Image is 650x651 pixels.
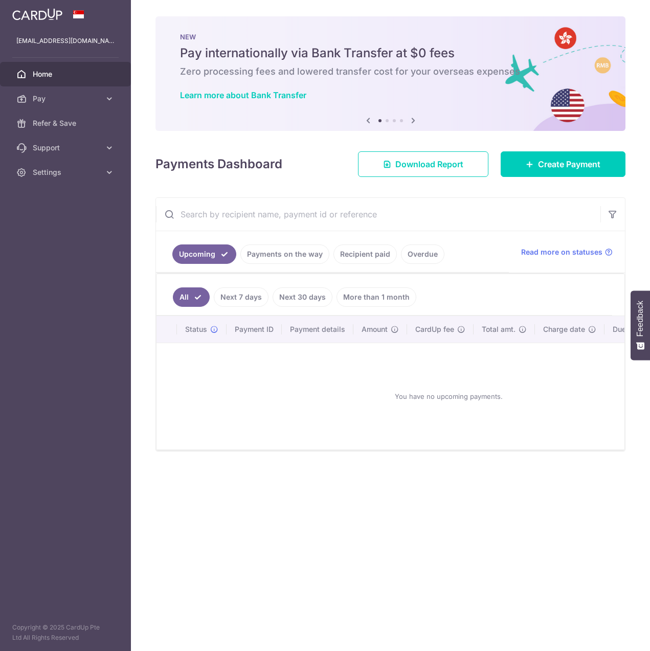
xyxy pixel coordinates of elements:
a: Overdue [401,244,444,264]
span: Refer & Save [33,118,100,128]
img: CardUp [12,8,62,20]
th: Payment details [282,316,353,343]
a: Create Payment [501,151,625,177]
p: NEW [180,33,601,41]
span: Home [33,69,100,79]
span: CardUp fee [415,324,454,334]
a: All [173,287,210,307]
span: Feedback [636,301,645,336]
th: Payment ID [227,316,282,343]
img: Bank transfer banner [155,16,625,131]
button: Feedback - Show survey [631,290,650,360]
span: Pay [33,94,100,104]
span: Download Report [395,158,463,170]
a: Payments on the way [240,244,329,264]
span: Settings [33,167,100,177]
h6: Zero processing fees and lowered transfer cost for your overseas expenses [180,65,601,78]
a: More than 1 month [337,287,416,307]
h4: Payments Dashboard [155,155,282,173]
a: Download Report [358,151,488,177]
span: Create Payment [538,158,600,170]
span: Total amt. [482,324,515,334]
input: Search by recipient name, payment id or reference [156,198,600,231]
a: Next 7 days [214,287,268,307]
span: Due date [613,324,643,334]
p: [EMAIL_ADDRESS][DOMAIN_NAME] [16,36,115,46]
span: Amount [362,324,388,334]
a: Next 30 days [273,287,332,307]
a: Learn more about Bank Transfer [180,90,306,100]
span: Support [33,143,100,153]
span: Read more on statuses [521,247,602,257]
a: Read more on statuses [521,247,613,257]
span: Status [185,324,207,334]
a: Upcoming [172,244,236,264]
h5: Pay internationally via Bank Transfer at $0 fees [180,45,601,61]
a: Recipient paid [333,244,397,264]
span: Charge date [543,324,585,334]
